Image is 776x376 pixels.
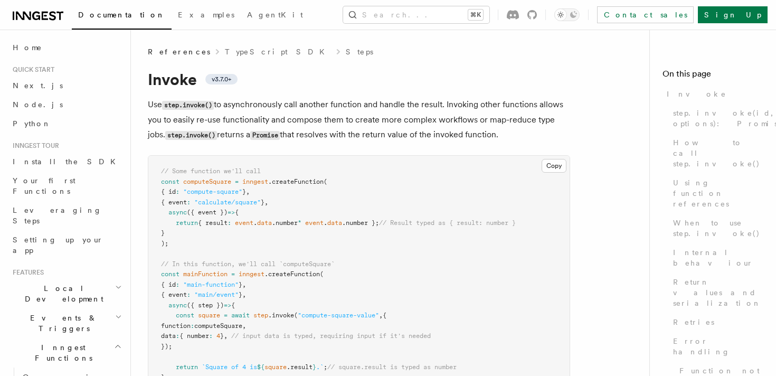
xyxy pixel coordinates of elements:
span: Inngest tour [8,142,59,150]
span: }); [161,343,172,350]
button: Search...⌘K [343,6,489,23]
span: "main-function" [183,281,239,288]
span: .createFunction [268,178,324,185]
a: TypeScript SDK [225,46,331,57]
a: Home [8,38,124,57]
span: await [231,312,250,319]
span: : [191,322,194,330]
span: } [239,281,242,288]
code: step.invoke() [165,131,217,140]
button: Inngest Functions [8,338,124,368]
span: Node.js [13,100,63,109]
span: inngest [242,178,268,185]
span: // Some function we'll call [161,167,261,175]
span: data [257,219,272,227]
span: , [224,332,228,340]
a: When to use step.invoke() [669,213,763,243]
a: Retries [669,313,763,332]
span: , [242,322,246,330]
span: { event [161,199,187,206]
span: { id [161,188,176,195]
span: ( [294,312,298,319]
span: const [161,178,179,185]
span: ({ step }) [187,302,224,309]
span: : [228,219,231,227]
span: ( [320,270,324,278]
span: square [198,312,220,319]
span: } [220,332,224,340]
span: References [148,46,210,57]
span: Next.js [13,81,63,90]
button: Events & Triggers [8,308,124,338]
span: 4 [216,332,220,340]
span: .` [316,363,324,371]
span: ); [161,240,168,247]
a: Next.js [8,76,124,95]
span: Internal behaviour [673,247,763,268]
span: ${ [257,363,264,371]
span: : [176,281,179,288]
span: How to call step.invoke() [673,137,763,169]
span: data [161,332,176,340]
a: Error handling [669,332,763,361]
span: , [242,281,246,288]
button: Copy [542,159,566,173]
span: "main/event" [194,291,239,298]
a: AgentKit [241,3,309,29]
kbd: ⌘K [468,10,483,20]
span: Inngest Functions [8,342,114,363]
span: => [224,302,231,309]
span: Retries [673,317,714,327]
span: Python [13,119,51,128]
span: , [246,188,250,195]
span: { event [161,291,187,298]
h4: On this page [663,68,763,84]
span: // square.result is typed as number [327,363,457,371]
p: Use to asynchronously call another function and handle the result. Invoking other functions allow... [148,97,570,143]
span: : [187,291,191,298]
span: AgentKit [247,11,303,19]
span: When to use step.invoke() [673,218,763,239]
span: : [176,332,179,340]
span: : [187,199,191,206]
span: , [264,199,268,206]
span: Your first Functions [13,176,75,195]
a: Node.js [8,95,124,114]
a: Python [8,114,124,133]
span: Install the SDK [13,157,122,166]
button: Toggle dark mode [554,8,580,21]
span: Invoke [667,89,726,99]
span: data [327,219,342,227]
span: Events & Triggers [8,313,115,334]
span: const [176,312,194,319]
span: { [231,302,235,309]
span: . [253,219,257,227]
span: Error handling [673,336,763,357]
span: "compute-square-value" [298,312,379,319]
span: Examples [178,11,234,19]
a: Steps [346,46,373,57]
a: Documentation [72,3,172,30]
a: Contact sales [597,6,694,23]
span: Home [13,42,42,53]
span: } [242,188,246,195]
a: Return values and serialization [669,272,763,313]
span: { id [161,281,176,288]
span: square [264,363,287,371]
span: event [305,219,324,227]
span: . [324,219,327,227]
span: Leveraging Steps [13,206,102,225]
span: } [161,229,165,237]
span: ; [324,363,327,371]
button: Local Development [8,279,124,308]
span: { result [198,219,228,227]
span: step [253,312,268,319]
span: function [161,322,191,330]
a: Sign Up [698,6,768,23]
span: = [235,178,239,185]
span: computeSquare [194,322,242,330]
span: `Square of 4 is [202,363,257,371]
span: return [176,363,198,371]
span: Return values and serialization [673,277,763,308]
span: .invoke [268,312,294,319]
